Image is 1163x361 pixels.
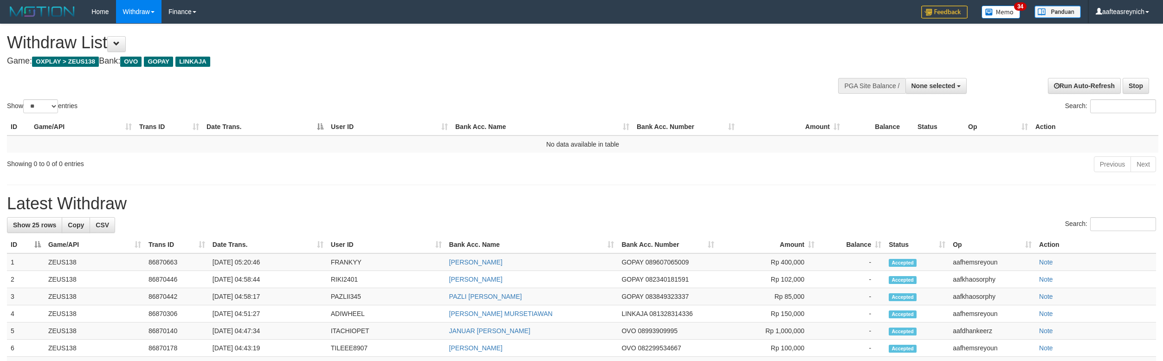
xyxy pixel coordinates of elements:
[621,327,636,335] span: OVO
[1039,258,1053,266] a: Note
[844,118,914,135] th: Balance
[1014,2,1027,11] span: 34
[327,236,446,253] th: User ID: activate to sort column ascending
[7,99,78,113] label: Show entries
[145,322,209,340] td: 86870140
[145,340,209,357] td: 86870178
[327,253,446,271] td: FRANKYY
[621,293,643,300] span: GOPAY
[1039,310,1053,317] a: Note
[889,345,917,353] span: Accepted
[621,276,643,283] span: GOPAY
[327,340,446,357] td: TILEEE8907
[1039,293,1053,300] a: Note
[449,258,503,266] a: [PERSON_NAME]
[145,288,209,305] td: 86870442
[638,344,681,352] span: Copy 082299534667 to clipboard
[1032,118,1158,135] th: Action
[949,288,1035,305] td: aafkhaosorphy
[889,310,917,318] span: Accepted
[1034,6,1081,18] img: panduan.png
[145,305,209,322] td: 86870306
[7,33,766,52] h1: Withdraw List
[209,305,327,322] td: [DATE] 04:51:27
[949,253,1035,271] td: aafhemsreyoun
[7,322,45,340] td: 5
[618,236,718,253] th: Bank Acc. Number: activate to sort column ascending
[7,340,45,357] td: 6
[949,236,1035,253] th: Op: activate to sort column ascending
[1090,217,1156,231] input: Search:
[62,217,90,233] a: Copy
[718,322,818,340] td: Rp 1,000,000
[45,322,145,340] td: ZEUS138
[818,253,885,271] td: -
[1035,236,1156,253] th: Action
[449,293,522,300] a: PAZLI [PERSON_NAME]
[7,217,62,233] a: Show 25 rows
[449,327,530,335] a: JANUAR [PERSON_NAME]
[209,236,327,253] th: Date Trans.: activate to sort column ascending
[889,276,917,284] span: Accepted
[621,258,643,266] span: GOPAY
[449,310,553,317] a: [PERSON_NAME] MURSETIAWAN
[905,78,967,94] button: None selected
[718,236,818,253] th: Amount: activate to sort column ascending
[209,340,327,357] td: [DATE] 04:43:19
[1039,327,1053,335] a: Note
[23,99,58,113] select: Showentries
[327,305,446,322] td: ADIWHEEL
[145,236,209,253] th: Trans ID: activate to sort column ascending
[885,236,949,253] th: Status: activate to sort column ascending
[718,288,818,305] td: Rp 85,000
[1094,156,1131,172] a: Previous
[949,340,1035,357] td: aafhemsreyoun
[7,155,478,168] div: Showing 0 to 0 of 0 entries
[949,305,1035,322] td: aafhemsreyoun
[718,271,818,288] td: Rp 102,000
[45,305,145,322] td: ZEUS138
[136,118,203,135] th: Trans ID: activate to sort column ascending
[203,118,327,135] th: Date Trans.: activate to sort column descending
[327,271,446,288] td: RIKI2401
[889,293,917,301] span: Accepted
[818,236,885,253] th: Balance: activate to sort column ascending
[914,118,964,135] th: Status
[144,57,173,67] span: GOPAY
[921,6,968,19] img: Feedback.jpg
[818,271,885,288] td: -
[7,305,45,322] td: 4
[45,253,145,271] td: ZEUS138
[327,118,452,135] th: User ID: activate to sort column ascending
[7,253,45,271] td: 1
[1039,276,1053,283] a: Note
[982,6,1021,19] img: Button%20Memo.svg
[738,118,844,135] th: Amount: activate to sort column ascending
[145,271,209,288] td: 86870446
[1048,78,1121,94] a: Run Auto-Refresh
[1131,156,1156,172] a: Next
[7,271,45,288] td: 2
[718,253,818,271] td: Rp 400,000
[45,271,145,288] td: ZEUS138
[646,293,689,300] span: Copy 083849323337 to clipboard
[1065,217,1156,231] label: Search:
[949,271,1035,288] td: aafkhaosorphy
[209,271,327,288] td: [DATE] 04:58:44
[889,259,917,267] span: Accepted
[621,344,636,352] span: OVO
[68,221,84,229] span: Copy
[145,253,209,271] td: 86870663
[646,276,689,283] span: Copy 082340181591 to clipboard
[45,340,145,357] td: ZEUS138
[13,221,56,229] span: Show 25 rows
[209,322,327,340] td: [DATE] 04:47:34
[7,194,1156,213] h1: Latest Withdraw
[818,340,885,357] td: -
[7,236,45,253] th: ID: activate to sort column descending
[718,305,818,322] td: Rp 150,000
[949,322,1035,340] td: aafdhankeerz
[327,322,446,340] td: ITACHIOPET
[90,217,115,233] a: CSV
[175,57,210,67] span: LINKAJA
